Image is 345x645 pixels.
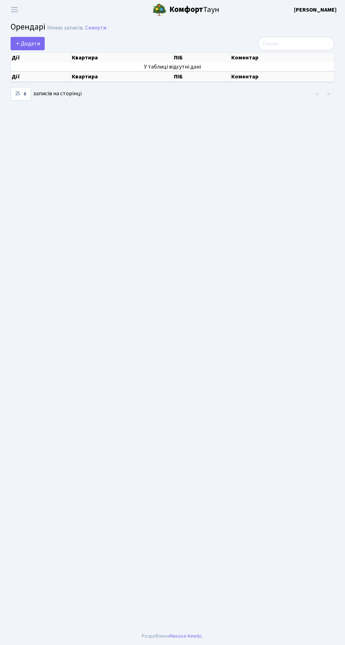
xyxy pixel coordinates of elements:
a: Massive Kinetic [169,632,202,640]
div: Розроблено . [142,632,203,640]
th: ПІБ [173,71,231,82]
span: Орендарі [11,21,45,33]
th: Квартира [71,53,173,63]
a: [PERSON_NAME] [294,6,337,14]
b: Комфорт [169,4,203,15]
th: Коментар [231,53,334,63]
span: Таун [169,4,219,16]
a: Скинути [85,25,106,31]
a: Додати [11,37,45,50]
th: Квартира [71,71,173,82]
th: ПІБ [173,53,231,63]
span: Додати [15,40,40,47]
td: У таблиці відсутні дані [11,63,334,71]
th: Дії [11,71,71,82]
th: Дії [11,53,71,63]
label: записів на сторінці [11,87,82,101]
div: Немає записів. [47,25,84,31]
select: записів на сторінці [11,87,31,101]
button: Переключити навігацію [6,4,23,15]
input: Пошук... [258,37,334,50]
th: Коментар [231,71,334,82]
img: logo.png [152,3,167,17]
